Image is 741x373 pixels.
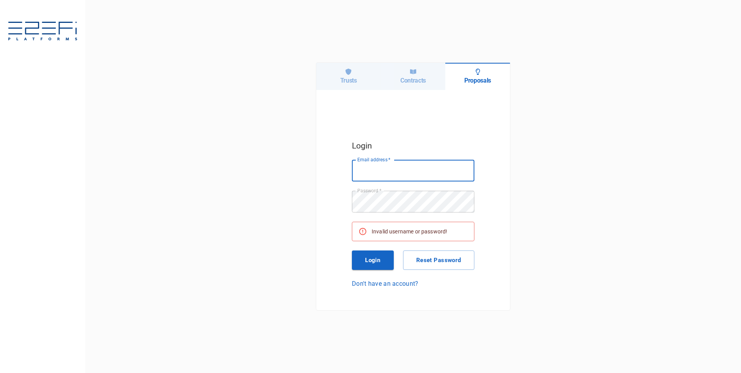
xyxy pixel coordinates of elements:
[357,156,391,163] label: Email address
[403,250,474,270] button: Reset Password
[340,77,357,84] h6: Trusts
[464,77,491,84] h6: Proposals
[400,77,426,84] h6: Contracts
[352,139,474,152] h5: Login
[352,250,394,270] button: Login
[357,187,381,194] label: Password
[8,22,78,42] img: E2EFiPLATFORMS-7f06cbf9.svg
[352,279,474,288] a: Don't have an account?
[372,224,447,238] div: Invalid username or password!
